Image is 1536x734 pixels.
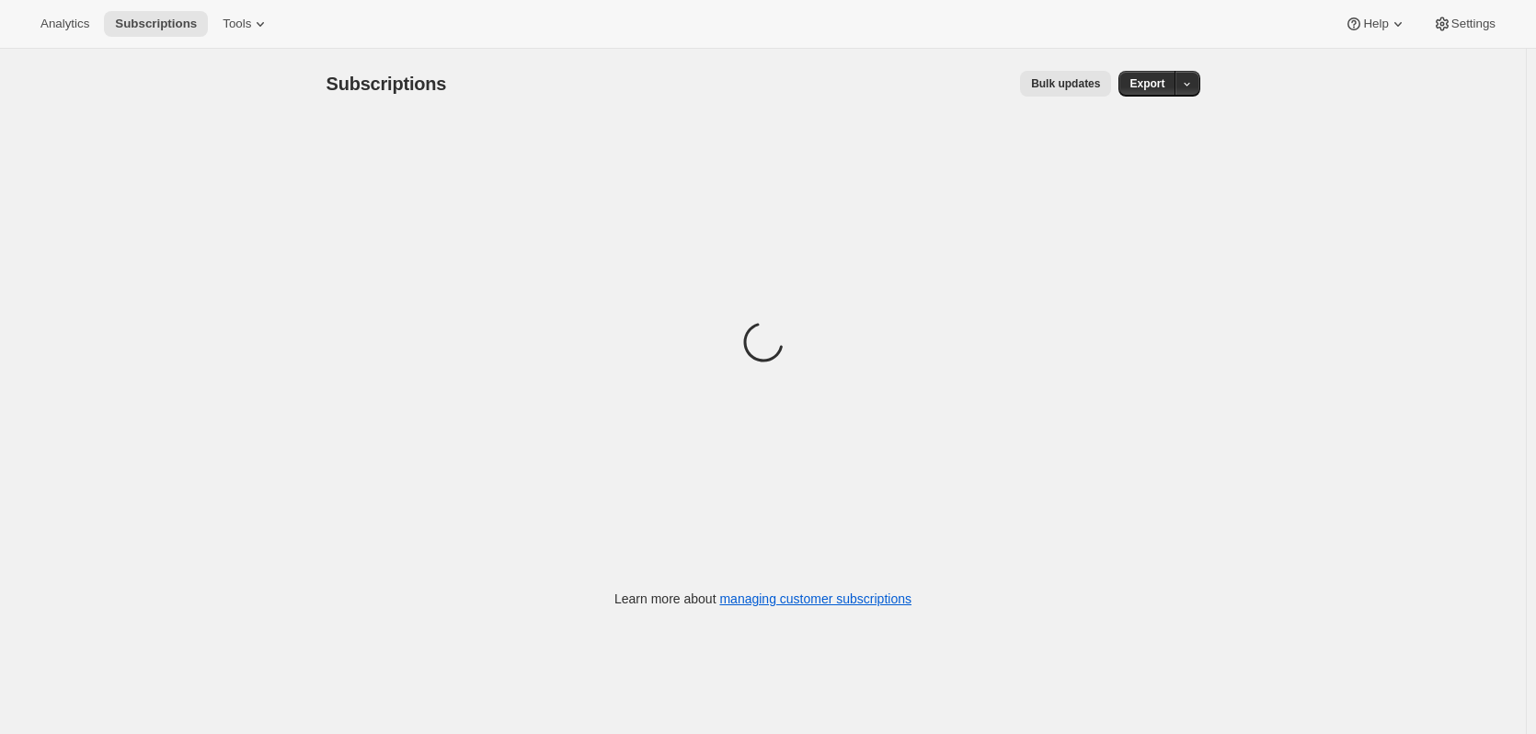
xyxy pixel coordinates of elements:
[614,590,911,608] p: Learn more about
[719,591,911,606] a: managing customer subscriptions
[40,17,89,31] span: Analytics
[1031,76,1100,91] span: Bulk updates
[1129,76,1164,91] span: Export
[327,74,447,94] span: Subscriptions
[29,11,100,37] button: Analytics
[223,17,251,31] span: Tools
[1363,17,1388,31] span: Help
[212,11,281,37] button: Tools
[115,17,197,31] span: Subscriptions
[1020,71,1111,97] button: Bulk updates
[1422,11,1507,37] button: Settings
[104,11,208,37] button: Subscriptions
[1451,17,1496,31] span: Settings
[1118,71,1175,97] button: Export
[1334,11,1417,37] button: Help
